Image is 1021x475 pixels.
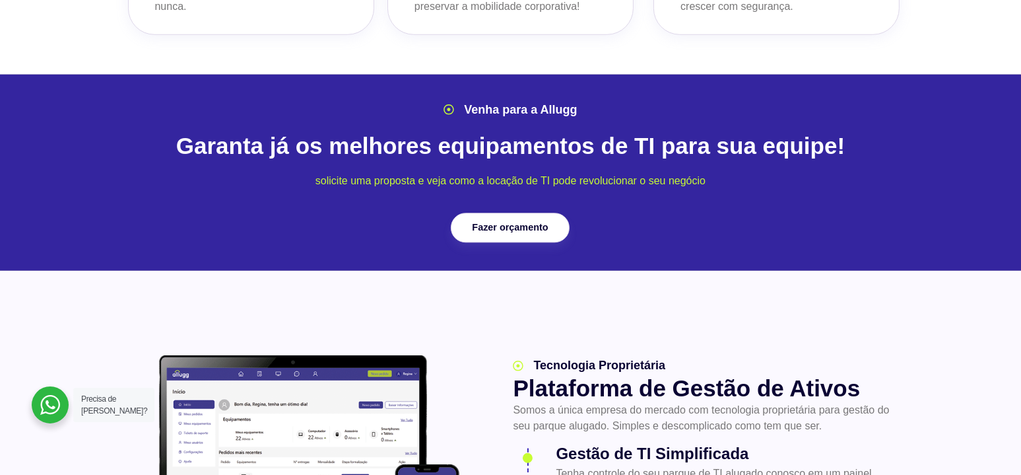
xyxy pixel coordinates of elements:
span: Precisa de [PERSON_NAME]? [81,394,147,416]
span: Tecnologia Proprietária [530,357,665,375]
div: Widget de chat [784,307,1021,475]
span: Venha para a Allugg [461,101,577,119]
h3: Gestão de TI Simplificada [556,442,894,466]
span: Fazer orçamento [473,223,548,233]
h2: Plataforma de Gestão de Ativos [513,375,894,402]
p: Somos a única empresa do mercado com tecnologia proprietária para gestão do seu parque alugado. S... [513,402,894,434]
iframe: Chat Widget [784,307,1021,475]
a: Fazer orçamento [451,213,570,243]
p: solicite uma proposta e veja como a locação de TI pode revolucionar o seu negócio [121,173,900,189]
h2: Garanta já os melhores equipamentos de TI para sua equipe! [121,132,900,160]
